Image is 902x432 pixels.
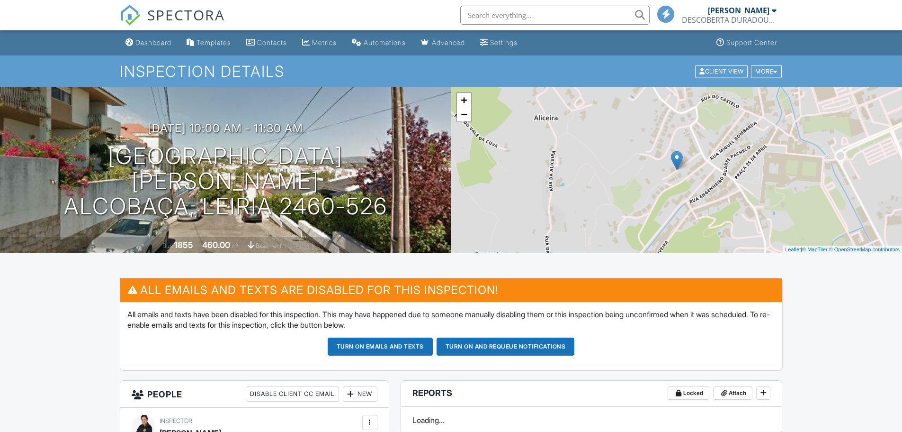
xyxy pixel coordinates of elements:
div: Templates [196,38,231,46]
a: SPECTORA [120,13,225,33]
div: New [343,386,377,402]
div: Support Center [726,38,777,46]
a: Zoom out [457,107,471,121]
a: Templates [183,34,235,52]
div: 1855 [174,240,193,250]
div: Settings [490,38,518,46]
div: Disable Client CC Email [246,386,339,402]
span: m² [232,242,239,249]
a: © OpenStreetMap contributors [829,247,900,252]
h3: [DATE] 10:00 am - 11:30 am [148,122,303,135]
a: Dashboard [122,34,175,52]
a: Support Center [713,34,781,52]
div: [PERSON_NAME] [708,6,769,15]
p: All emails and texts have been disabled for this inspection. This may have happened due to someon... [127,309,775,331]
a: Metrics [298,34,340,52]
div: | [783,246,902,254]
span: Built [162,242,173,249]
a: Automations (Basic) [348,34,410,52]
div: Client View [695,65,748,78]
a: Client View [694,67,750,74]
div: 460.00 [202,240,230,250]
a: Advanced [417,34,469,52]
a: Zoom in [457,93,471,107]
h3: All emails and texts are disabled for this inspection! [120,278,782,302]
div: More [751,65,782,78]
input: Search everything... [460,6,650,25]
div: Dashboard [135,38,171,46]
a: Settings [476,34,521,52]
a: © MapTiler [802,247,828,252]
h1: Inspection Details [120,63,783,80]
button: Turn on emails and texts [328,338,433,356]
div: Automations [364,38,406,46]
div: DESCOBERTA DURADOURA-Unipessoal,LDA.NIF 516989570 ¨Home Inspections of Portugal¨ [682,15,777,25]
a: Contacts [242,34,291,52]
div: Advanced [432,38,465,46]
span: SPECTORA [147,5,225,25]
h1: [GEOGRAPHIC_DATA][PERSON_NAME] Alcobaça, Leiria 2460-526 [15,144,436,219]
h3: People [120,381,389,408]
button: Turn on and Requeue Notifications [437,338,575,356]
img: The Best Home Inspection Software - Spectora [120,5,141,26]
span: basement [256,242,281,249]
div: Metrics [312,38,337,46]
a: Leaflet [785,247,801,252]
div: Contacts [257,38,287,46]
span: Inspector [160,417,192,424]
